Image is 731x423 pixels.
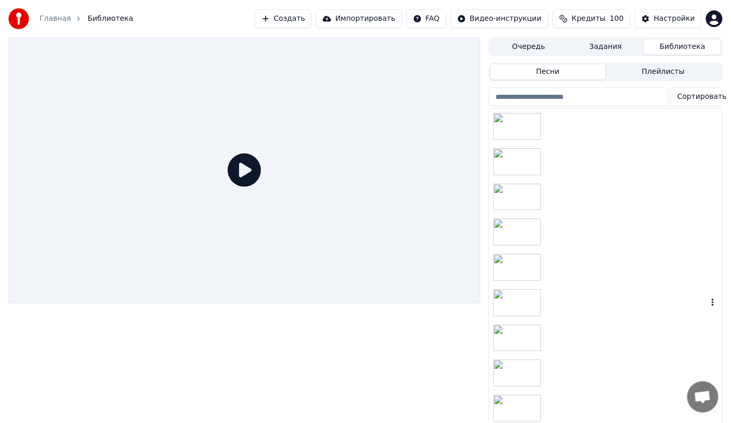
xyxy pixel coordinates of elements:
a: Главная [40,14,71,24]
div: Настройки [654,14,695,24]
button: Создать [255,9,312,28]
button: Плейлисты [606,65,721,80]
button: Импортировать [316,9,402,28]
img: youka [8,8,29,29]
div: Открытый чат [687,381,719,413]
button: Кредиты100 [553,9,631,28]
span: Сортировать [677,92,727,102]
span: Кредиты [572,14,606,24]
span: Библиотека [87,14,133,24]
button: Песни [490,65,606,80]
button: Видео-инструкции [451,9,549,28]
span: 100 [610,14,624,24]
button: Задания [567,40,644,55]
button: Очередь [490,40,567,55]
button: FAQ [407,9,447,28]
button: Библиотека [644,40,721,55]
button: Настройки [635,9,702,28]
nav: breadcrumb [40,14,133,24]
